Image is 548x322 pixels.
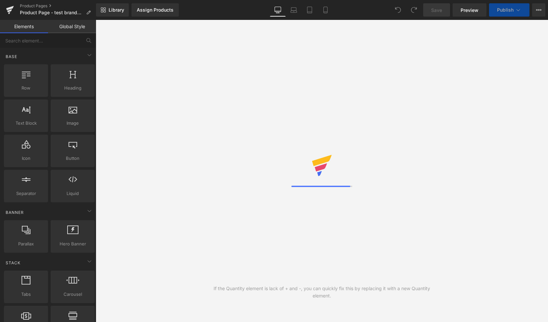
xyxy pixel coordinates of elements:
span: Product Page - test branded merch [20,10,83,15]
span: Save [431,7,442,14]
span: Library [109,7,124,13]
span: Heading [53,85,93,92]
span: Text Block [6,120,46,127]
span: Preview [461,7,478,14]
span: Publish [497,7,514,13]
span: Base [5,53,18,60]
span: Image [53,120,93,127]
span: Liquid [53,190,93,197]
a: Tablet [302,3,318,17]
button: More [532,3,545,17]
span: Row [6,85,46,92]
span: Carousel [53,291,93,298]
span: Separator [6,190,46,197]
a: Preview [453,3,486,17]
a: Product Pages [20,3,96,9]
button: Undo [391,3,405,17]
button: Publish [489,3,529,17]
a: Mobile [318,3,333,17]
span: Stack [5,260,21,266]
span: Parallax [6,240,46,247]
span: Tabs [6,291,46,298]
a: Laptop [286,3,302,17]
a: Desktop [270,3,286,17]
span: Button [53,155,93,162]
span: Hero Banner [53,240,93,247]
a: Global Style [48,20,96,33]
span: Banner [5,209,25,216]
div: If the Quantity element is lack of + and -, you can quickly fix this by replacing it with a new Q... [209,285,435,299]
span: Icon [6,155,46,162]
button: Redo [407,3,421,17]
div: Assign Products [137,7,174,13]
a: New Library [96,3,129,17]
